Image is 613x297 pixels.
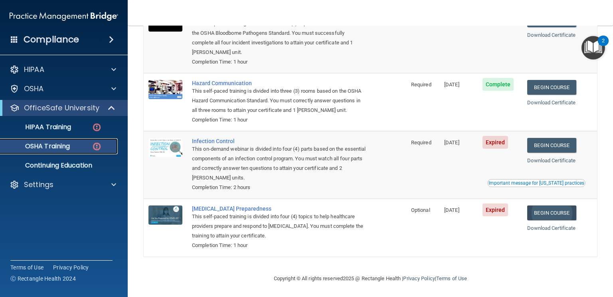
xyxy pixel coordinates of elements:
p: OSHA Training [5,142,70,150]
a: Privacy Policy [403,275,435,281]
a: Download Certificate [527,100,575,106]
a: Privacy Policy [53,263,89,271]
a: Terms of Use [10,263,44,271]
img: danger-circle.6113f641.png [92,142,102,151]
p: HIPAA Training [5,123,71,131]
a: Settings [10,180,116,189]
span: [DATE] [444,207,459,213]
div: Completion Time: 1 hour [192,115,366,125]
span: Expired [482,203,508,216]
div: This self-paced training is divided into three (3) rooms based on the OSHA Hazard Communication S... [192,86,366,115]
span: Complete [482,78,514,91]
a: [MEDICAL_DATA] Preparedness [192,205,366,212]
a: Infection Control [192,138,366,144]
span: Required [411,82,431,88]
div: This self-paced training is divided into four (4) topics to help healthcare providers prepare and... [192,212,366,241]
iframe: Drift Widget Chat Controller [573,242,603,272]
a: Begin Course [527,138,576,153]
div: This self-paced training is divided into four (4) exposure incidents based on the OSHA Bloodborne... [192,19,366,57]
img: PMB logo [10,8,118,24]
a: Hazard Communication [192,80,366,86]
span: Required [411,140,431,146]
span: Ⓒ Rectangle Health 2024 [10,275,76,283]
a: Download Certificate [527,157,575,163]
a: Begin Course [527,80,576,95]
h4: Compliance [24,34,79,45]
a: OSHA [10,84,116,94]
div: 2 [602,41,605,51]
span: [DATE] [444,140,459,146]
span: Optional [411,207,430,213]
a: Terms of Use [436,275,467,281]
a: OfficeSafe University [10,103,116,113]
a: Download Certificate [527,225,575,231]
div: Completion Time: 1 hour [192,57,366,67]
img: danger-circle.6113f641.png [92,122,102,132]
p: Settings [24,180,53,189]
button: Read this if you are a dental practitioner in the state of CA [487,179,585,187]
a: Download Certificate [527,32,575,38]
p: OSHA [24,84,44,94]
div: Completion Time: 2 hours [192,183,366,192]
a: HIPAA [10,65,116,74]
span: [DATE] [444,82,459,88]
p: Continuing Education [5,161,114,169]
p: OfficeSafe University [24,103,99,113]
div: Completion Time: 1 hour [192,241,366,250]
span: Expired [482,136,508,149]
p: HIPAA [24,65,44,74]
div: This on-demand webinar is divided into four (4) parts based on the essential components of an inf... [192,144,366,183]
a: Begin Course [527,205,576,220]
button: Open Resource Center, 2 new notifications [581,36,605,60]
div: Important message for [US_STATE] practices [488,181,584,185]
div: Copyright © All rights reserved 2025 @ Rectangle Health | | [225,266,516,291]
